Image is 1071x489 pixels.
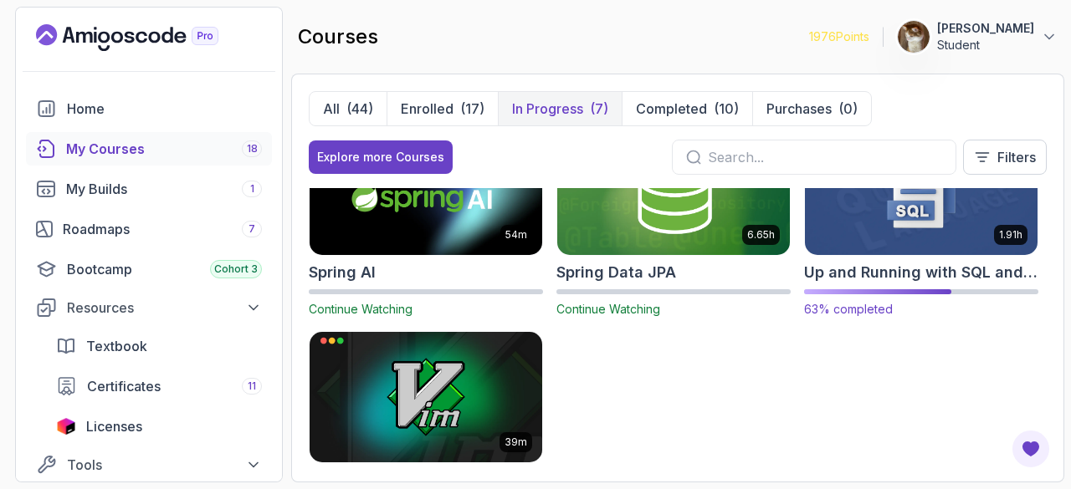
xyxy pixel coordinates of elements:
[804,302,893,316] span: 63% completed
[963,140,1047,175] button: Filters
[63,219,262,239] div: Roadmaps
[309,140,453,174] button: Explore more Courses
[714,99,739,119] div: (10)
[512,99,583,119] p: In Progress
[26,450,272,480] button: Tools
[799,122,1043,258] img: Up and Running with SQL and Databases card
[214,262,258,276] span: Cohort 3
[590,99,608,119] div: (7)
[999,228,1022,242] p: 1.91h
[323,99,340,119] p: All
[317,149,444,166] div: Explore more Courses
[556,261,676,284] h2: Spring Data JPA
[309,261,376,284] h2: Spring AI
[56,418,76,435] img: jetbrains icon
[310,92,387,125] button: All(44)
[556,125,791,318] a: Spring Data JPA card6.65hSpring Data JPAContinue Watching
[46,410,272,443] a: licenses
[498,92,622,125] button: In Progress(7)
[36,24,257,51] a: Landing page
[747,228,775,242] p: 6.65h
[804,125,1038,318] a: Up and Running with SQL and Databases card1.91hUp and Running with SQL and Databases63% completed
[66,139,262,159] div: My Courses
[46,329,272,363] a: textbook
[401,99,454,119] p: Enrolled
[766,99,832,119] p: Purchases
[1011,429,1051,469] button: Open Feedback Button
[809,28,869,45] p: 1976 Points
[997,147,1036,167] p: Filters
[309,125,543,318] a: Spring AI card54mSpring AIContinue Watching
[556,302,660,316] span: Continue Watching
[26,132,272,166] a: courses
[557,125,790,256] img: Spring Data JPA card
[86,336,147,356] span: Textbook
[838,99,858,119] div: (0)
[298,23,378,50] h2: courses
[67,455,262,475] div: Tools
[67,298,262,318] div: Resources
[387,92,498,125] button: Enrolled(17)
[250,182,254,196] span: 1
[309,302,413,316] span: Continue Watching
[937,37,1034,53] p: Student
[247,142,258,155] span: 18
[67,259,262,279] div: Bootcamp
[87,376,161,396] span: Certificates
[46,369,272,403] a: certificates
[26,92,272,125] a: home
[66,179,262,199] div: My Builds
[86,416,142,436] span: Licenses
[752,92,871,125] button: Purchases(0)
[804,261,1038,284] h2: Up and Running with SQL and Databases
[622,92,752,125] button: Completed(10)
[26,252,272,286] a: bootcamp
[310,332,542,462] img: VIM Essentials card
[636,99,707,119] p: Completed
[248,379,256,393] span: 11
[708,147,942,167] input: Search...
[505,436,527,449] p: 39m
[26,293,272,323] button: Resources
[898,21,930,53] img: user profile image
[26,212,272,246] a: roadmaps
[26,172,272,206] a: builds
[460,99,484,119] div: (17)
[897,20,1058,53] button: user profile image[PERSON_NAME]Student
[249,222,255,236] span: 7
[346,99,373,119] div: (44)
[310,125,542,256] img: Spring AI card
[67,99,262,119] div: Home
[937,20,1034,37] p: [PERSON_NAME]
[505,228,527,242] p: 54m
